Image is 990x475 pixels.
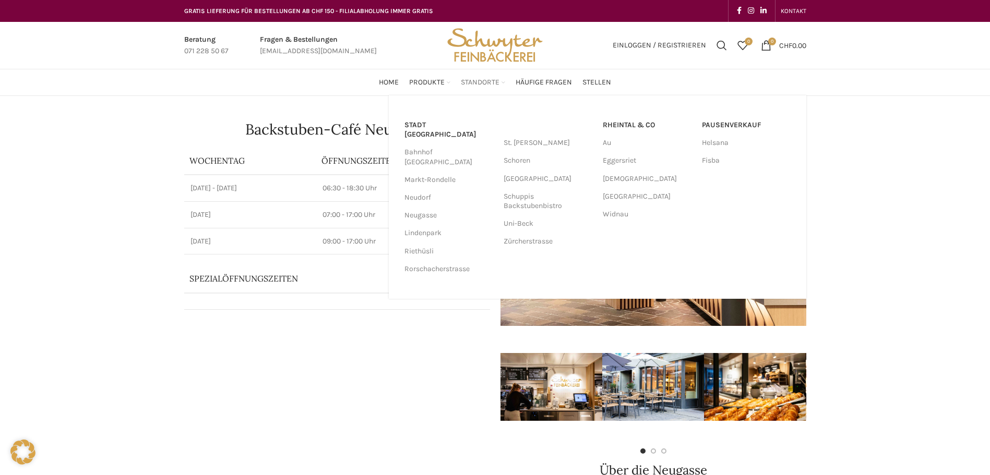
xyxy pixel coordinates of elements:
[756,35,812,56] a: 0 CHF0.00
[582,72,611,93] a: Stellen
[409,78,445,88] span: Produkte
[190,236,311,247] p: [DATE]
[781,7,806,15] span: KONTAKT
[702,116,791,134] a: Pausenverkauf
[516,78,572,88] span: Häufige Fragen
[404,206,493,224] a: Neugasse
[404,171,493,189] a: Markt-Rondelle
[757,4,770,18] a: Linkedin social link
[184,34,229,57] a: Infobox link
[640,448,646,454] li: Go to slide 1
[582,78,611,88] span: Stellen
[603,134,691,152] a: Au
[504,233,592,250] a: Zürcherstrasse
[461,72,505,93] a: Standorte
[404,260,493,278] a: Rorschacherstrasse
[516,72,572,93] a: Häufige Fragen
[806,336,908,438] div: 4 / 7
[781,1,806,21] a: KONTAKT
[779,41,806,50] bdi: 0.00
[732,35,753,56] a: 0
[404,189,493,206] a: Neudorf
[607,35,711,56] a: Einloggen / Registrieren
[603,205,691,223] a: Widnau
[323,183,483,193] p: 06:30 - 18:30 Uhr
[504,215,592,233] a: Uni-Beck
[379,72,399,93] a: Home
[603,152,691,169] a: Eggersriet
[404,224,493,242] a: Lindenpark
[323,236,483,247] p: 09:00 - 17:00 Uhr
[768,38,776,45] span: 0
[661,448,666,454] li: Go to slide 3
[732,35,753,56] div: Meine Wunschliste
[504,170,592,188] a: [GEOGRAPHIC_DATA]
[189,155,312,166] p: Wochentag
[711,35,732,56] a: Suchen
[461,78,499,88] span: Standorte
[404,143,493,170] a: Bahnhof [GEOGRAPHIC_DATA]
[500,353,602,421] img: schwyter-17
[704,353,806,421] img: schwyter-12
[190,183,311,193] p: [DATE] - [DATE]
[184,7,433,15] span: GRATIS LIEFERUNG FÜR BESTELLUNGEN AB CHF 150 - FILIALABHOLUNG IMMER GRATIS
[504,134,592,152] a: St. [PERSON_NAME]
[189,273,456,284] p: Spezialöffnungszeiten
[379,78,399,88] span: Home
[260,34,377,57] a: Infobox link
[321,155,484,166] p: ÖFFNUNGSZEITEN
[409,72,450,93] a: Produkte
[613,42,706,49] span: Einloggen / Registrieren
[404,116,493,143] a: Stadt [GEOGRAPHIC_DATA]
[603,188,691,205] a: [GEOGRAPHIC_DATA]
[702,152,791,169] a: Fisba
[651,448,656,454] li: Go to slide 2
[776,1,812,21] div: Secondary navigation
[504,152,592,169] a: Schoren
[444,40,546,49] a: Site logo
[734,4,745,18] a: Facebook social link
[190,210,311,220] p: [DATE]
[603,116,691,134] a: RHEINTAL & CO
[404,242,493,260] a: Riethüsli
[779,41,792,50] span: CHF
[184,122,490,137] h1: Backstuben-Café Neugasse
[745,4,757,18] a: Instagram social link
[179,72,812,93] div: Main navigation
[323,210,483,220] p: 07:00 - 17:00 Uhr
[504,188,592,215] a: Schuppis Backstubenbistro
[806,353,908,421] img: schwyter-10
[444,22,546,69] img: Bäckerei Schwyter
[704,336,806,438] div: 3 / 7
[702,134,791,152] a: Helsana
[602,336,704,438] div: 2 / 7
[500,336,602,438] div: 1 / 7
[745,38,753,45] span: 0
[602,353,704,421] img: schwyter-61
[603,170,691,188] a: [DEMOGRAPHIC_DATA]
